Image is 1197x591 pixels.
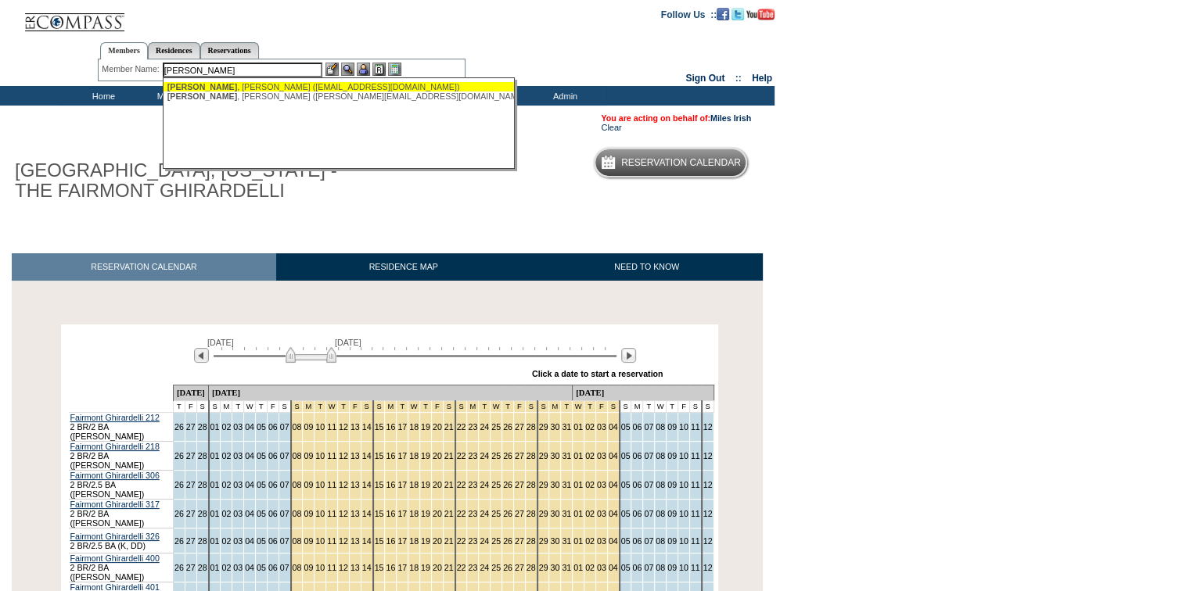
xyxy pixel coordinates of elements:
[327,422,336,432] a: 11
[186,563,196,572] a: 27
[491,536,501,546] a: 25
[293,509,302,518] a: 08
[198,422,207,432] a: 28
[293,536,302,546] a: 08
[621,158,741,168] h5: Reservation Calendar
[304,422,313,432] a: 09
[70,442,160,451] a: Fairmont Ghirardelli 218
[597,451,606,460] a: 03
[621,536,631,546] a: 05
[503,451,512,460] a: 26
[174,536,184,546] a: 26
[221,422,231,432] a: 02
[339,422,348,432] a: 12
[268,422,278,432] a: 06
[397,480,407,489] a: 17
[341,63,354,76] img: View
[280,480,289,489] a: 07
[186,536,196,546] a: 27
[550,563,559,572] a: 30
[280,451,289,460] a: 07
[257,509,266,518] a: 05
[375,451,384,460] a: 15
[186,422,196,432] a: 27
[315,422,325,432] a: 10
[703,536,713,546] a: 12
[562,422,571,432] a: 31
[746,9,775,20] img: Subscribe to our YouTube Channel
[691,480,700,489] a: 11
[198,536,207,546] a: 28
[233,451,243,460] a: 03
[667,509,677,518] a: 09
[409,480,419,489] a: 18
[397,536,407,546] a: 17
[691,451,700,460] a: 11
[233,480,243,489] a: 03
[679,480,688,489] a: 10
[457,422,466,432] a: 22
[386,536,395,546] a: 16
[480,451,489,460] a: 24
[503,480,512,489] a: 26
[717,8,729,20] img: Become our fan on Facebook
[433,563,442,572] a: 20
[550,422,559,432] a: 30
[433,422,442,432] a: 20
[527,563,536,572] a: 28
[527,480,536,489] a: 28
[268,509,278,518] a: 06
[480,509,489,518] a: 24
[293,563,302,572] a: 08
[632,480,642,489] a: 06
[597,480,606,489] a: 03
[257,422,266,432] a: 05
[268,536,278,546] a: 06
[421,480,430,489] a: 19
[609,536,618,546] a: 04
[409,509,419,518] a: 18
[503,563,512,572] a: 26
[174,509,184,518] a: 26
[375,536,384,546] a: 15
[601,123,621,132] a: Clear
[200,42,259,59] a: Reservations
[174,563,184,572] a: 26
[210,536,220,546] a: 01
[550,480,559,489] a: 30
[691,536,700,546] a: 11
[433,509,442,518] a: 20
[710,113,751,123] a: Miles Irish
[304,509,313,518] a: 09
[585,563,595,572] a: 02
[304,536,313,546] a: 09
[409,563,419,572] a: 18
[350,509,360,518] a: 13
[327,509,336,518] a: 11
[257,480,266,489] a: 05
[530,253,763,281] a: NEED TO KNOW
[527,509,536,518] a: 28
[362,509,372,518] a: 14
[327,480,336,489] a: 11
[221,509,231,518] a: 02
[562,451,571,460] a: 31
[233,422,243,432] a: 03
[293,480,302,489] a: 08
[174,451,184,460] a: 26
[386,509,395,518] a: 16
[503,509,512,518] a: 26
[327,536,336,546] a: 11
[573,536,583,546] a: 01
[350,451,360,460] a: 13
[667,536,677,546] a: 09
[304,563,313,572] a: 09
[444,563,454,572] a: 21
[315,563,325,572] a: 10
[457,451,466,460] a: 22
[433,480,442,489] a: 20
[339,509,348,518] a: 12
[457,536,466,546] a: 22
[644,509,653,518] a: 07
[457,480,466,489] a: 22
